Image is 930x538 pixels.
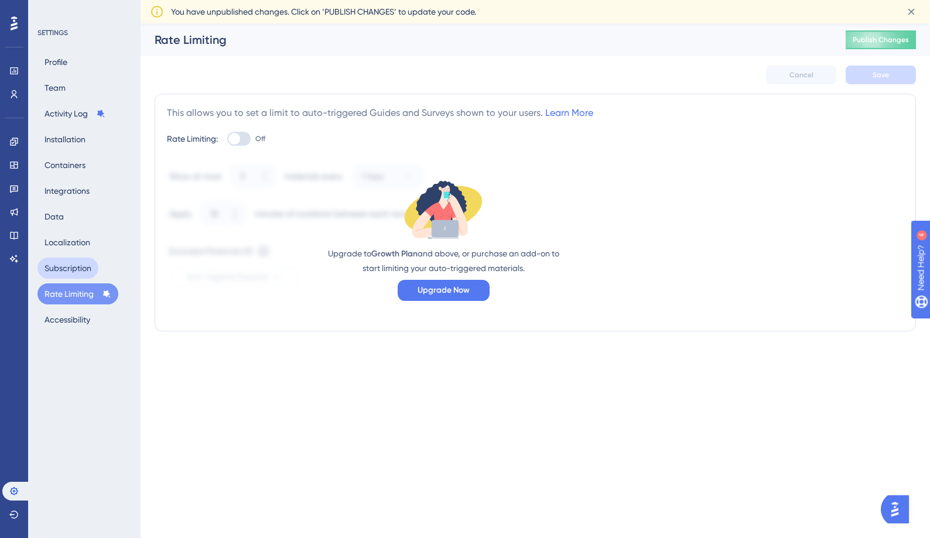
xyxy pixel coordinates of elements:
span: Off [255,134,265,143]
button: Data [37,206,71,227]
div: Rate Limiting: [167,132,218,146]
button: Upgrade Now [398,280,490,301]
button: Accessibility [37,309,97,330]
span: Upgrade Now [418,283,470,297]
button: Profile [37,52,74,73]
button: Installation [37,129,93,150]
span: Growth Plan [371,249,418,259]
button: Containers [37,155,93,176]
span: You have unpublished changes. Click on ‘PUBLISH CHANGES’ to update your code. [171,5,476,19]
span: Publish Changes [853,35,909,44]
button: Activity Log [37,103,112,124]
a: Learn More [545,107,593,118]
button: Rate Limiting [37,283,118,304]
button: Team [37,77,73,98]
div: This allows you to set a limit to auto-triggered Guides and Surveys shown to your users. [167,106,593,120]
span: Need Help? [28,3,73,17]
button: Cancel [766,66,836,84]
button: Save [846,66,916,84]
button: Subscription [37,258,98,279]
div: Upgrade to and above, or purchase an add-on to start limiting your auto-triggered materials. [326,246,560,275]
div: Rate Limiting [155,32,816,48]
button: Publish Changes [846,30,916,49]
span: Cancel [789,70,813,80]
span: Save [873,70,889,80]
button: Localization [37,232,97,253]
iframe: UserGuiding AI Assistant Launcher [881,492,916,527]
button: Integrations [37,180,97,201]
div: 4 [81,6,85,15]
div: SETTINGS [37,28,132,37]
